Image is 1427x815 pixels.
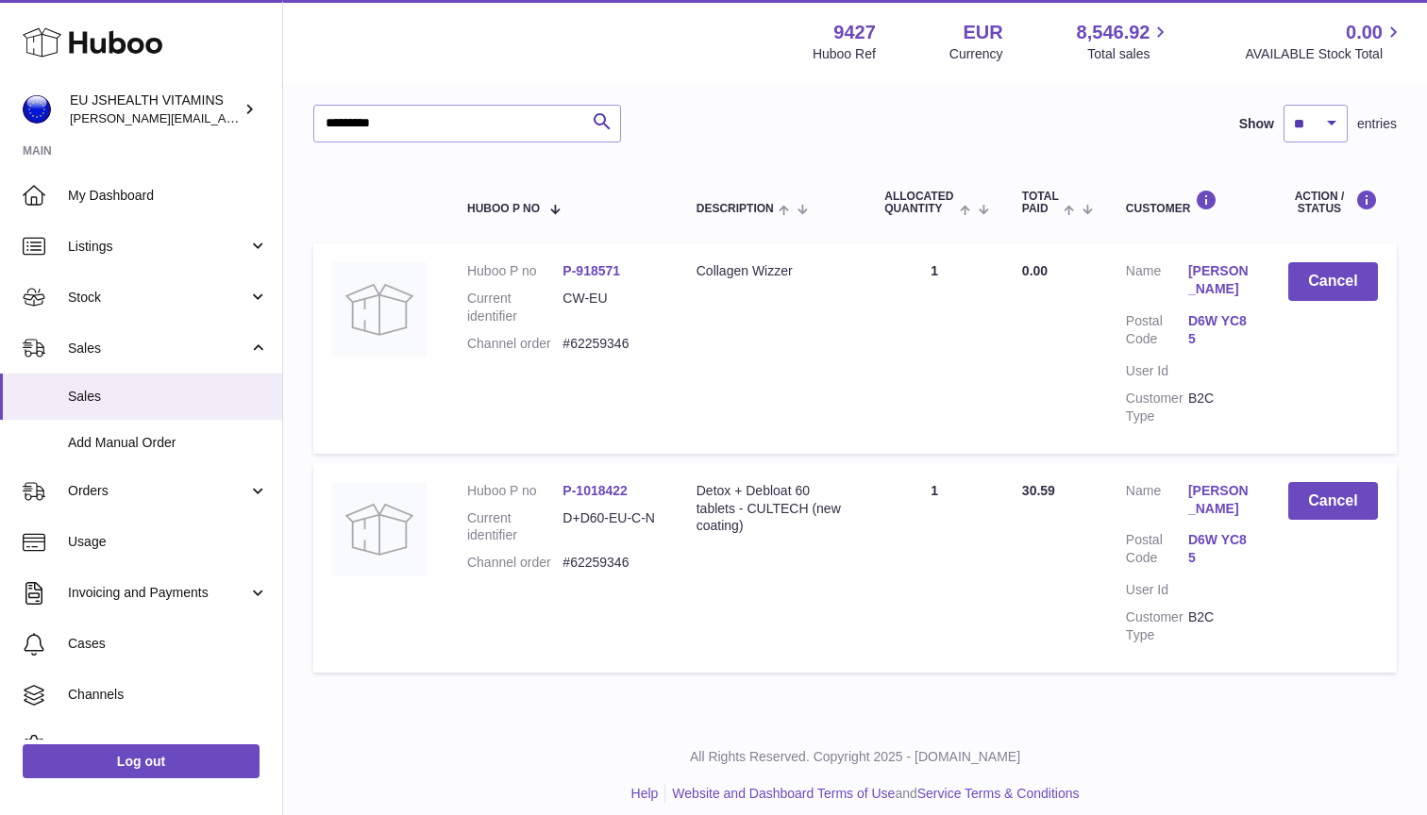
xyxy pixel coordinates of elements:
[833,20,876,45] strong: 9427
[1357,115,1397,133] span: entries
[1126,362,1188,380] dt: User Id
[1126,608,1188,644] dt: Customer Type
[332,482,427,576] img: no-photo.jpg
[68,584,248,602] span: Invoicing and Payments
[23,95,51,124] img: laura@jessicasepel.com
[697,482,847,536] div: Detox + Debloat 60 tablets - CULTECH (new coating)
[1087,45,1171,63] span: Total sales
[631,786,659,801] a: Help
[68,686,268,704] span: Channels
[562,335,658,353] dd: #62259346
[68,482,248,500] span: Orders
[467,509,562,545] dt: Current identifier
[1188,608,1251,644] dd: B2C
[1126,531,1188,572] dt: Postal Code
[1239,115,1274,133] label: Show
[1022,483,1055,498] span: 30.59
[1188,531,1251,567] a: D6W YC85
[1126,190,1251,215] div: Customer
[562,483,628,498] a: P-1018422
[1126,482,1188,523] dt: Name
[1245,20,1404,63] a: 0.00 AVAILABLE Stock Total
[562,290,658,325] dd: CW-EU
[332,262,427,357] img: no-photo.jpg
[672,786,895,801] a: Website and Dashboard Terms of Use
[467,203,540,215] span: Huboo P no
[1126,312,1188,353] dt: Postal Code
[1077,20,1172,63] a: 8,546.92 Total sales
[813,45,876,63] div: Huboo Ref
[68,388,268,406] span: Sales
[1126,262,1188,303] dt: Name
[70,110,378,125] span: [PERSON_NAME][EMAIL_ADDRESS][DOMAIN_NAME]
[68,737,268,755] span: Settings
[68,340,248,358] span: Sales
[949,45,1003,63] div: Currency
[467,262,562,280] dt: Huboo P no
[467,290,562,325] dt: Current identifier
[1188,312,1251,348] a: D6W YC85
[697,203,774,215] span: Description
[68,434,268,452] span: Add Manual Order
[467,554,562,572] dt: Channel order
[1188,390,1251,425] dd: B2C
[68,289,248,307] span: Stock
[1346,20,1383,45] span: 0.00
[562,263,620,278] a: P-918571
[68,533,268,551] span: Usage
[1288,262,1378,301] button: Cancel
[68,187,268,205] span: My Dashboard
[697,262,847,280] div: Collagen Wizzer
[1022,263,1048,278] span: 0.00
[1288,190,1378,215] div: Action / Status
[467,482,562,500] dt: Huboo P no
[1288,482,1378,521] button: Cancel
[70,91,240,127] div: EU JSHEALTH VITAMINS
[467,335,562,353] dt: Channel order
[68,238,248,256] span: Listings
[665,785,1079,803] li: and
[562,554,658,572] dd: #62259346
[23,744,260,778] a: Log out
[298,748,1412,766] p: All Rights Reserved. Copyright 2025 - [DOMAIN_NAME]
[1126,581,1188,599] dt: User Id
[68,635,268,653] span: Cases
[1077,20,1150,45] span: 8,546.92
[865,243,1003,453] td: 1
[865,463,1003,673] td: 1
[917,786,1080,801] a: Service Terms & Conditions
[884,191,954,215] span: ALLOCATED Quantity
[1188,262,1251,298] a: [PERSON_NAME]
[1126,390,1188,425] dt: Customer Type
[1245,45,1404,63] span: AVAILABLE Stock Total
[562,509,658,545] dd: D+D60-EU-C-N
[1188,482,1251,518] a: [PERSON_NAME]
[1022,191,1059,215] span: Total paid
[963,20,1002,45] strong: EUR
